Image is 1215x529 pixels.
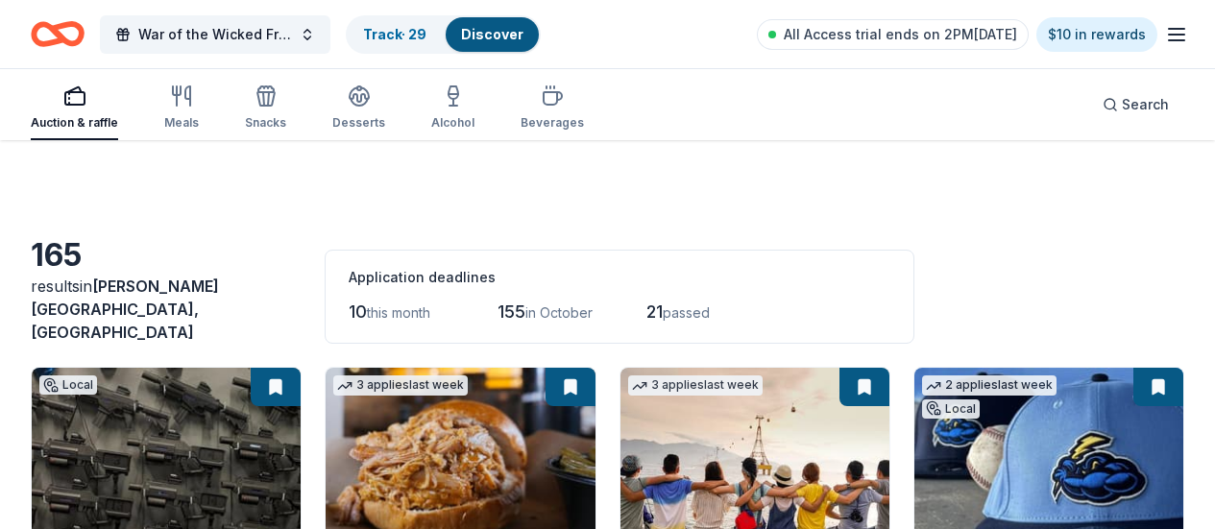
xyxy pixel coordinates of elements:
[245,77,286,140] button: Snacks
[346,15,541,54] button: Track· 29Discover
[31,12,85,57] a: Home
[367,304,430,321] span: this month
[784,23,1017,46] span: All Access trial ends on 2PM[DATE]
[31,77,118,140] button: Auction & raffle
[922,375,1057,396] div: 2 applies last week
[628,375,763,396] div: 3 applies last week
[164,115,199,131] div: Meals
[39,375,97,395] div: Local
[332,77,385,140] button: Desserts
[164,77,199,140] button: Meals
[663,304,710,321] span: passed
[332,115,385,131] div: Desserts
[646,301,663,322] span: 21
[349,266,890,289] div: Application deadlines
[100,15,330,54] button: War of the Wicked Friendly 10uC
[1087,85,1184,124] button: Search
[31,277,219,342] span: [PERSON_NAME][GEOGRAPHIC_DATA], [GEOGRAPHIC_DATA]
[31,275,302,344] div: results
[1122,93,1169,116] span: Search
[363,26,426,42] a: Track· 29
[333,375,468,396] div: 3 applies last week
[521,77,584,140] button: Beverages
[525,304,593,321] span: in October
[521,115,584,131] div: Beverages
[922,399,980,419] div: Local
[245,115,286,131] div: Snacks
[498,301,525,322] span: 155
[431,77,474,140] button: Alcohol
[31,277,219,342] span: in
[31,115,118,131] div: Auction & raffle
[1036,17,1157,52] a: $10 in rewards
[757,19,1029,50] a: All Access trial ends on 2PM[DATE]
[461,26,523,42] a: Discover
[138,23,292,46] span: War of the Wicked Friendly 10uC
[431,115,474,131] div: Alcohol
[31,236,302,275] div: 165
[349,301,367,322] span: 10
